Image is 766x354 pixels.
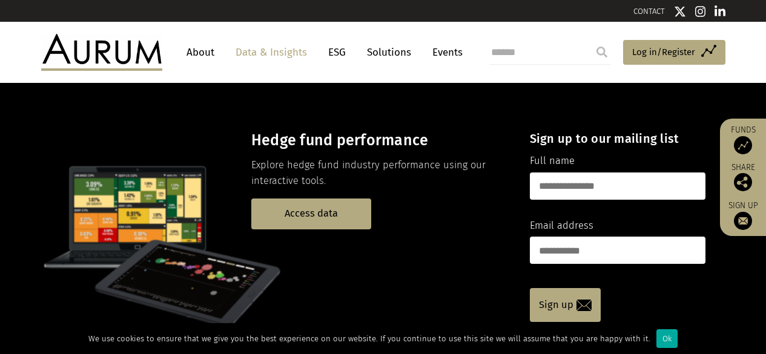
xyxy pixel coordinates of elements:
[322,41,352,64] a: ESG
[530,131,705,146] h4: Sign up to our mailing list
[632,45,695,59] span: Log in/Register
[251,198,371,229] a: Access data
[530,153,575,169] label: Full name
[361,41,417,64] a: Solutions
[726,163,760,191] div: Share
[726,200,760,230] a: Sign up
[590,40,614,64] input: Submit
[576,300,592,311] img: email-icon
[674,5,686,18] img: Twitter icon
[229,41,313,64] a: Data & Insights
[41,34,162,70] img: Aurum
[530,288,601,322] a: Sign up
[251,157,509,189] p: Explore hedge fund industry performance using our interactive tools.
[623,40,725,65] a: Log in/Register
[251,131,509,149] h3: Hedge fund performance
[530,218,593,234] label: Email address
[426,41,463,64] a: Events
[180,41,220,64] a: About
[715,5,725,18] img: Linkedin icon
[726,125,760,154] a: Funds
[695,5,706,18] img: Instagram icon
[734,173,752,191] img: Share this post
[734,136,752,154] img: Access Funds
[656,329,678,348] div: Ok
[734,212,752,230] img: Sign up to our newsletter
[633,7,665,16] a: CONTACT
